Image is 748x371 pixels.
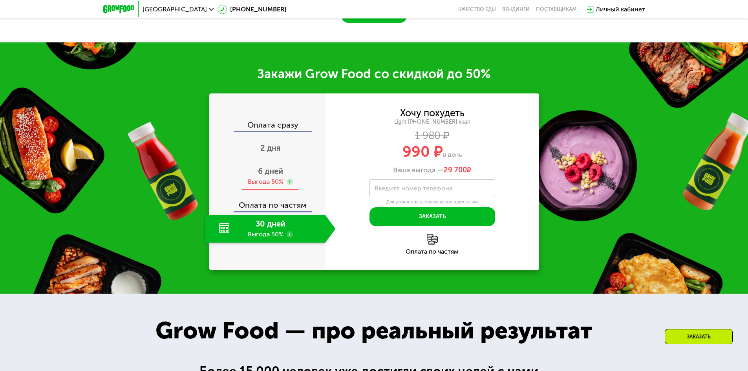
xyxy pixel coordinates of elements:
[210,193,326,211] div: Оплата по частям
[444,166,471,175] span: ₽
[248,177,283,186] div: Выгода 50%
[536,6,576,13] div: поставщикам
[400,109,465,117] div: Хочу похудеть
[458,6,496,13] a: Качество еды
[369,199,495,205] div: Для уточнения деталей заказа и доставки
[369,207,495,226] button: Заказать
[138,313,609,348] div: Grow Food — про реальный результат
[326,132,539,140] div: 1 980 ₽
[326,166,539,175] div: Ваша выгода —
[210,121,326,131] div: Оплата сразу
[326,119,539,126] div: Light [PHONE_NUMBER] ккал
[665,329,733,344] div: Заказать
[596,5,645,14] div: Личный кабинет
[218,5,286,14] a: [PHONE_NUMBER]
[502,6,530,13] a: Вендинги
[444,166,467,174] span: 29 700
[143,6,207,13] span: [GEOGRAPHIC_DATA]
[258,166,283,176] span: 6 дней
[375,186,452,190] label: Введите номер телефона
[427,234,438,245] img: l6xcnZfty9opOoJh.png
[443,151,462,158] span: в день
[260,143,281,153] span: 2 дня
[326,249,539,255] div: Оплата по частям
[402,143,443,161] span: 990 ₽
